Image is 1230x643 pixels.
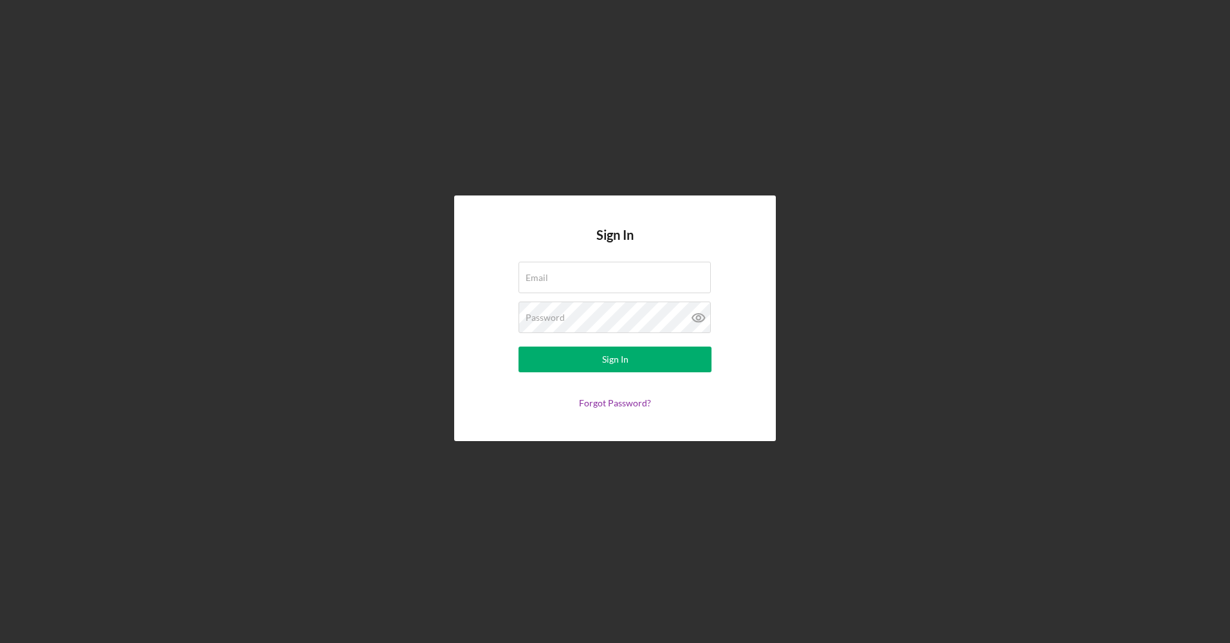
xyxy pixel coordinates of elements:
[526,273,548,283] label: Email
[596,228,634,262] h4: Sign In
[602,347,629,372] div: Sign In
[579,397,651,408] a: Forgot Password?
[526,312,565,323] label: Password
[519,347,711,372] button: Sign In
